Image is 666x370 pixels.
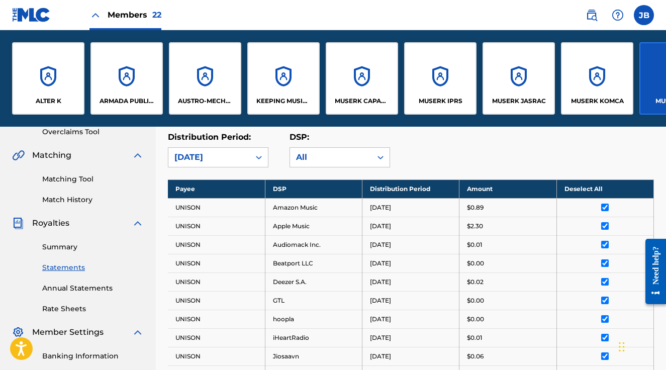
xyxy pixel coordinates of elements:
[265,310,362,328] td: hoopla
[247,42,320,115] a: AccountsKEEPING MUSIC ALIVE PUBLISHING
[362,179,459,198] th: Distribution Period
[265,198,362,217] td: Amazon Music
[132,217,144,229] img: expand
[178,97,233,106] p: AUSTRO-MECHANA GMBH
[32,326,104,338] span: Member Settings
[168,328,265,347] td: UNISON
[42,242,144,252] a: Summary
[634,5,654,25] div: User Menu
[132,326,144,338] img: expand
[467,296,484,305] p: $0.00
[616,322,666,370] iframe: Chat Widget
[459,179,556,198] th: Amount
[404,42,477,115] a: AccountsMUSERK IPRS
[108,9,161,21] span: Members
[265,217,362,235] td: Apple Music
[12,149,25,161] img: Matching
[42,304,144,314] a: Rate Sheets
[169,42,241,115] a: AccountsAUSTRO-MECHANA GMBH
[42,283,144,294] a: Annual Statements
[265,254,362,272] td: Beatport LLC
[168,291,265,310] td: UNISON
[561,42,633,115] a: AccountsMUSERK KOMCA
[335,97,390,106] p: MUSERK CAPASSO
[362,198,459,217] td: [DATE]
[362,347,459,365] td: [DATE]
[168,310,265,328] td: UNISON
[12,217,24,229] img: Royalties
[265,235,362,254] td: Audiomack Inc.
[36,97,61,106] p: ALTER K
[132,149,144,161] img: expand
[265,291,362,310] td: GTL
[32,217,69,229] span: Royalties
[467,333,482,342] p: $0.01
[42,351,144,361] a: Banking Information
[32,149,71,161] span: Matching
[42,174,144,184] a: Matching Tool
[168,132,251,142] label: Distribution Period:
[12,42,84,115] a: AccountsALTER K
[89,9,102,21] img: Close
[90,42,163,115] a: AccountsARMADA PUBLISHING B.V.
[42,262,144,273] a: Statements
[362,310,459,328] td: [DATE]
[467,259,484,268] p: $0.00
[608,5,628,25] div: Help
[265,347,362,365] td: Jiosaavn
[152,10,161,20] span: 22
[612,9,624,21] img: help
[467,222,483,231] p: $2.30
[586,9,598,21] img: search
[42,195,144,205] a: Match History
[168,179,265,198] th: Payee
[638,231,666,312] iframe: Resource Center
[168,198,265,217] td: UNISON
[100,97,154,106] p: ARMADA PUBLISHING B.V.
[168,272,265,291] td: UNISON
[265,272,362,291] td: Deezer S.A.
[582,5,602,25] a: Public Search
[556,179,653,198] th: Deselect All
[619,332,625,362] div: Drag
[362,235,459,254] td: [DATE]
[362,291,459,310] td: [DATE]
[168,235,265,254] td: UNISON
[362,254,459,272] td: [DATE]
[12,8,51,22] img: MLC Logo
[42,127,144,137] a: Overclaims Tool
[571,97,624,106] p: MUSERK KOMCA
[265,328,362,347] td: iHeartRadio
[256,97,311,106] p: KEEPING MUSIC ALIVE PUBLISHING
[467,277,484,287] p: $0.02
[168,217,265,235] td: UNISON
[419,97,462,106] p: MUSERK IPRS
[174,151,244,163] div: [DATE]
[467,315,484,324] p: $0.00
[467,240,482,249] p: $0.01
[168,254,265,272] td: UNISON
[467,203,484,212] p: $0.89
[362,272,459,291] td: [DATE]
[326,42,398,115] a: AccountsMUSERK CAPASSO
[467,352,484,361] p: $0.06
[265,179,362,198] th: DSP
[362,217,459,235] td: [DATE]
[483,42,555,115] a: AccountsMUSERK JASRAC
[290,132,309,142] label: DSP:
[362,328,459,347] td: [DATE]
[492,97,546,106] p: MUSERK JASRAC
[168,347,265,365] td: UNISON
[296,151,365,163] div: All
[12,326,24,338] img: Member Settings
